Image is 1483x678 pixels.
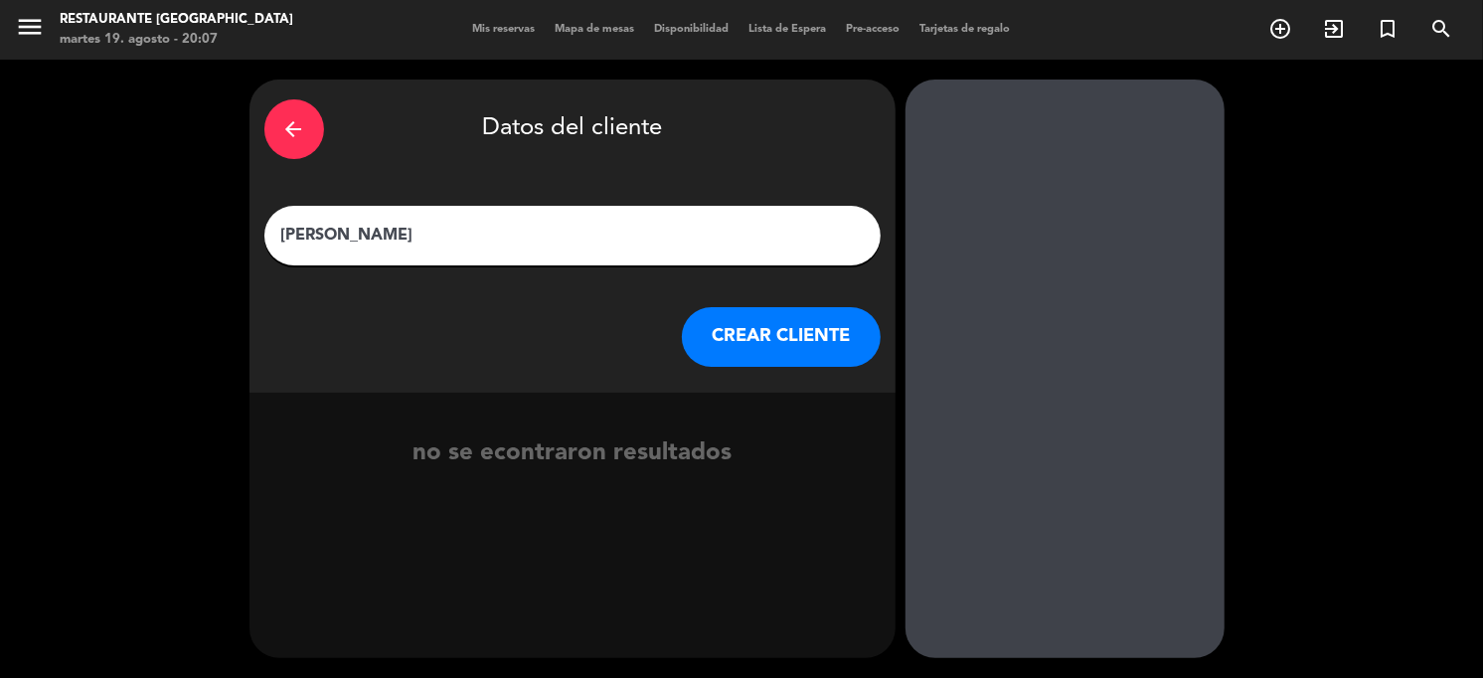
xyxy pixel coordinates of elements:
[15,12,45,42] i: menu
[910,24,1021,35] span: Tarjetas de regalo
[546,24,645,35] span: Mapa de mesas
[264,94,881,164] div: Datos del cliente
[1268,17,1292,41] i: add_circle_outline
[740,24,837,35] span: Lista de Espera
[15,12,45,49] button: menu
[1429,17,1453,41] i: search
[682,307,881,367] button: CREAR CLIENTE
[60,10,293,30] div: Restaurante [GEOGRAPHIC_DATA]
[1322,17,1346,41] i: exit_to_app
[282,117,306,141] i: arrow_back
[837,24,910,35] span: Pre-acceso
[279,222,866,250] input: Escriba nombre, correo electrónico o número de teléfono...
[249,434,896,473] div: no se econtraron resultados
[1376,17,1400,41] i: turned_in_not
[60,30,293,50] div: martes 19. agosto - 20:07
[645,24,740,35] span: Disponibilidad
[463,24,546,35] span: Mis reservas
